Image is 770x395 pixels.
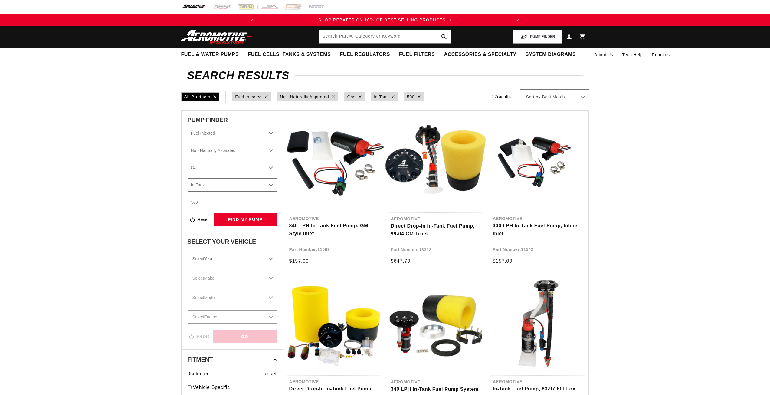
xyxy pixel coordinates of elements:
a: 500 [407,94,414,100]
slideshow-component: Translation missing: en.sections.announcements.announcement_bar [166,14,604,26]
span: Fuel Cells, Tanks & Systems [248,51,331,58]
a: In-Tank [374,94,389,100]
h2: Search Results [187,71,583,81]
span: 17 results [492,94,511,99]
input: Search by Part Number, Category or Keyword [319,30,451,43]
select: CARB or EFI [188,127,277,140]
summary: Fuel & Water Pumps [177,48,244,62]
button: search button [437,30,451,43]
select: Model [188,291,277,304]
a: No - Naturally Aspirated [280,94,329,100]
button: Translation missing: en.sections.announcements.next_announcement [511,14,523,26]
div: Select Your Vehicle [188,239,277,246]
span: System Diagrams [526,51,576,58]
div: 1 of 2 [259,17,511,23]
button: Translation missing: en.sections.announcements.previous_announcement [247,14,259,26]
a: 340 LPH In-Tank Fuel Pump System [391,385,481,393]
span: Reset [263,370,277,378]
span: Accessories & Specialty [444,51,516,58]
a: 340 LPH In-Tank Fuel Pump, Inline Inlet [493,222,582,237]
button: find my pump [214,213,277,226]
span: Tech Help [622,51,643,58]
span: Fitment [188,357,213,363]
select: Power Adder [188,144,277,157]
span: Sort by [526,94,541,100]
summary: Rebuilds [647,48,674,62]
span: About Us [594,52,613,57]
summary: System Diagrams [521,48,580,62]
button: Reset [188,213,210,226]
a: Direct Drop-In In-Tank Fuel Pump, 99-04 GM Truck [391,222,481,238]
summary: Accessories & Specialty [440,48,521,62]
a: Fuel Injected [235,94,262,100]
summary: Tech Help [618,48,647,62]
div: All Products [181,92,220,101]
select: Year [188,252,277,265]
button: PUMP FINDER [513,30,562,44]
span: Rebuilds [652,51,670,58]
a: SHOP REBATES ON 100s OF BEST SELLING PRODUCTS [259,17,511,23]
select: Engine [188,310,277,324]
select: Mounting [188,178,277,192]
div: Announcement [259,17,511,23]
a: Gas [347,94,355,100]
a: 340 LPH In-Tank Fuel Pump, GM Style Inlet [289,222,379,237]
input: Enter Horsepower [188,196,277,209]
span: Fuel & Water Pumps [181,51,239,58]
img: Aeromotive [179,30,254,44]
span: PUMP FINDER [188,117,228,123]
span: 0 selected [188,370,210,378]
summary: Fuel Cells, Tanks & Systems [243,48,335,62]
summary: Fuel Regulators [335,48,394,62]
select: Sort by [520,89,589,104]
a: About Us [590,48,618,62]
a: Vehicle Specific [193,383,277,391]
summary: Fuel Filters [395,48,440,62]
span: SHOP REBATES ON 100s OF BEST SELLING PRODUCTS [318,18,446,22]
select: Make [188,272,277,285]
span: Fuel Filters [399,51,435,58]
span: Fuel Regulators [340,51,390,58]
select: Fuel [188,161,277,174]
